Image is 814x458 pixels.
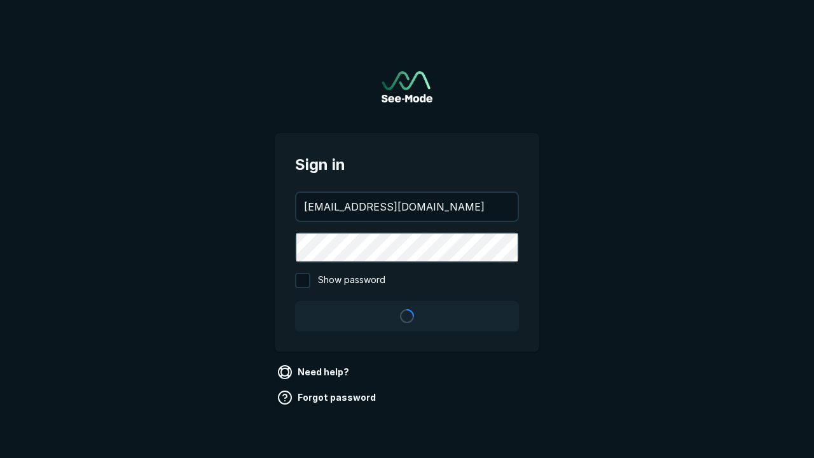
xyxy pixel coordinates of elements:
a: Need help? [275,362,354,382]
img: See-Mode Logo [382,71,432,102]
a: Forgot password [275,387,381,408]
a: Go to sign in [382,71,432,102]
input: your@email.com [296,193,518,221]
span: Sign in [295,153,519,176]
span: Show password [318,273,385,288]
